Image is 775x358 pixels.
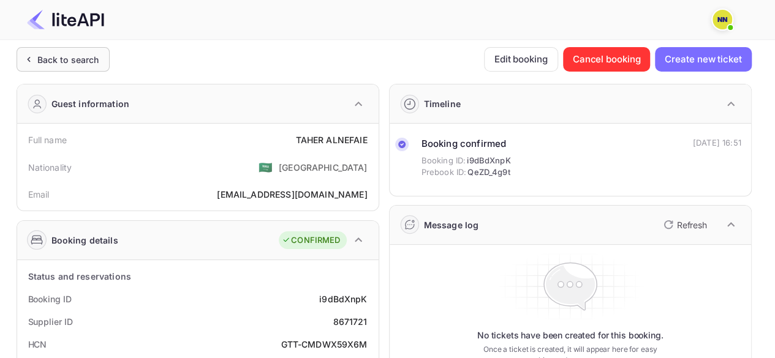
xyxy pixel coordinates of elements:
div: HCN [28,338,47,351]
span: United States [259,156,273,178]
div: [EMAIL_ADDRESS][DOMAIN_NAME] [217,188,367,201]
div: Timeline [424,97,461,110]
div: Message log [424,218,479,231]
div: Booking ID [28,293,72,305]
div: [DATE] 16:51 [693,137,741,149]
span: Prebook ID: [422,166,467,179]
p: No tickets have been created for this booking. [477,329,663,341]
div: Status and reservations [28,270,131,283]
div: Booking confirmed [422,137,511,151]
div: TAHER ALNEFAIE [295,133,367,146]
span: QeZD_4g9t [467,166,510,179]
p: Refresh [677,218,707,231]
img: LiteAPI Logo [27,10,104,29]
div: Booking details [51,234,118,247]
img: N/A N/A [713,10,732,29]
div: Back to search [37,53,99,66]
div: Nationality [28,161,72,174]
div: Guest information [51,97,130,110]
span: Booking ID: [422,155,466,167]
div: 8671721 [333,315,367,328]
div: Email [28,188,50,201]
button: Create new ticket [655,47,751,72]
div: [GEOGRAPHIC_DATA] [279,161,368,174]
div: CONFIRMED [282,234,340,247]
button: Cancel booking [563,47,651,72]
div: Supplier ID [28,315,73,328]
div: GTT-CMDWX59X6M [281,338,367,351]
div: i9dBdXnpK [319,293,367,305]
span: i9dBdXnpK [467,155,510,167]
button: Edit booking [484,47,558,72]
button: Refresh [656,215,712,234]
div: Full name [28,133,67,146]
